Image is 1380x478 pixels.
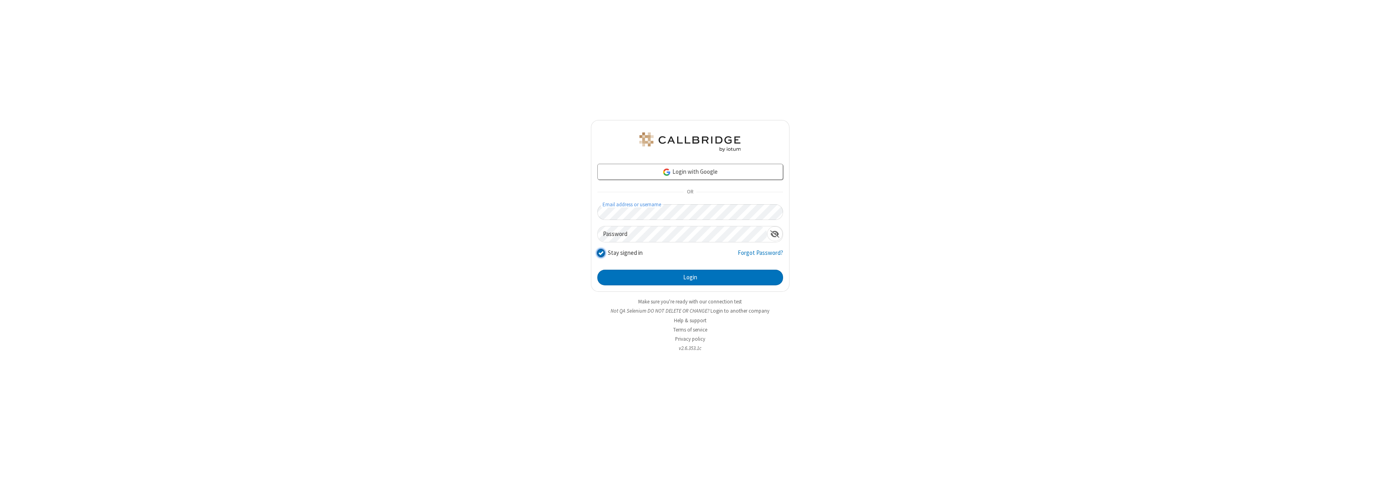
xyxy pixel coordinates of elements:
[597,270,783,286] button: Login
[597,204,783,220] input: Email address or username
[675,336,705,342] a: Privacy policy
[591,344,789,352] li: v2.6.353.1c
[597,164,783,180] a: Login with Google
[673,326,707,333] a: Terms of service
[638,132,742,152] img: QA Selenium DO NOT DELETE OR CHANGE
[608,248,643,258] label: Stay signed in
[638,298,742,305] a: Make sure you're ready with our connection test
[710,307,769,315] button: Login to another company
[662,168,671,177] img: google-icon.png
[738,248,783,264] a: Forgot Password?
[591,307,789,315] li: Not QA Selenium DO NOT DELETE OR CHANGE?
[684,187,696,198] span: OR
[674,317,706,324] a: Help & support
[598,226,767,242] input: Password
[767,226,783,241] div: Show password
